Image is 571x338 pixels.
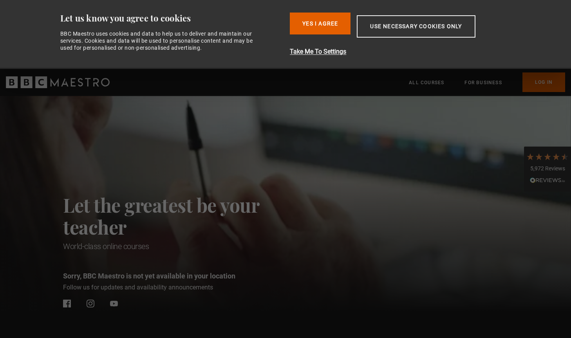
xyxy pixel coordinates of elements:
p: Sorry, BBC Maestro is not yet available in your location [63,271,294,281]
img: REVIEWS.io [530,177,565,183]
div: 4.7 Stars [526,152,569,161]
div: Read All Reviews [526,176,569,186]
svg: BBC Maestro [6,76,110,88]
h2: Let the greatest be your teacher [63,194,294,238]
button: Use necessary cookies only [357,15,475,38]
h1: World-class online courses [63,241,294,252]
a: Log In [522,72,565,92]
div: 5,972 ReviewsRead All Reviews [524,146,571,192]
button: Take Me To Settings [290,47,517,56]
div: Let us know you agree to cookies [60,13,284,24]
a: All Courses [409,79,444,87]
a: For business [464,79,502,87]
div: BBC Maestro uses cookies and data to help us to deliver and maintain our services. Cookies and da... [60,30,262,52]
div: 5,972 Reviews [526,165,569,173]
button: Yes I Agree [290,13,351,34]
nav: Primary [409,72,565,92]
p: Follow us for updates and availability announcements [63,283,294,292]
